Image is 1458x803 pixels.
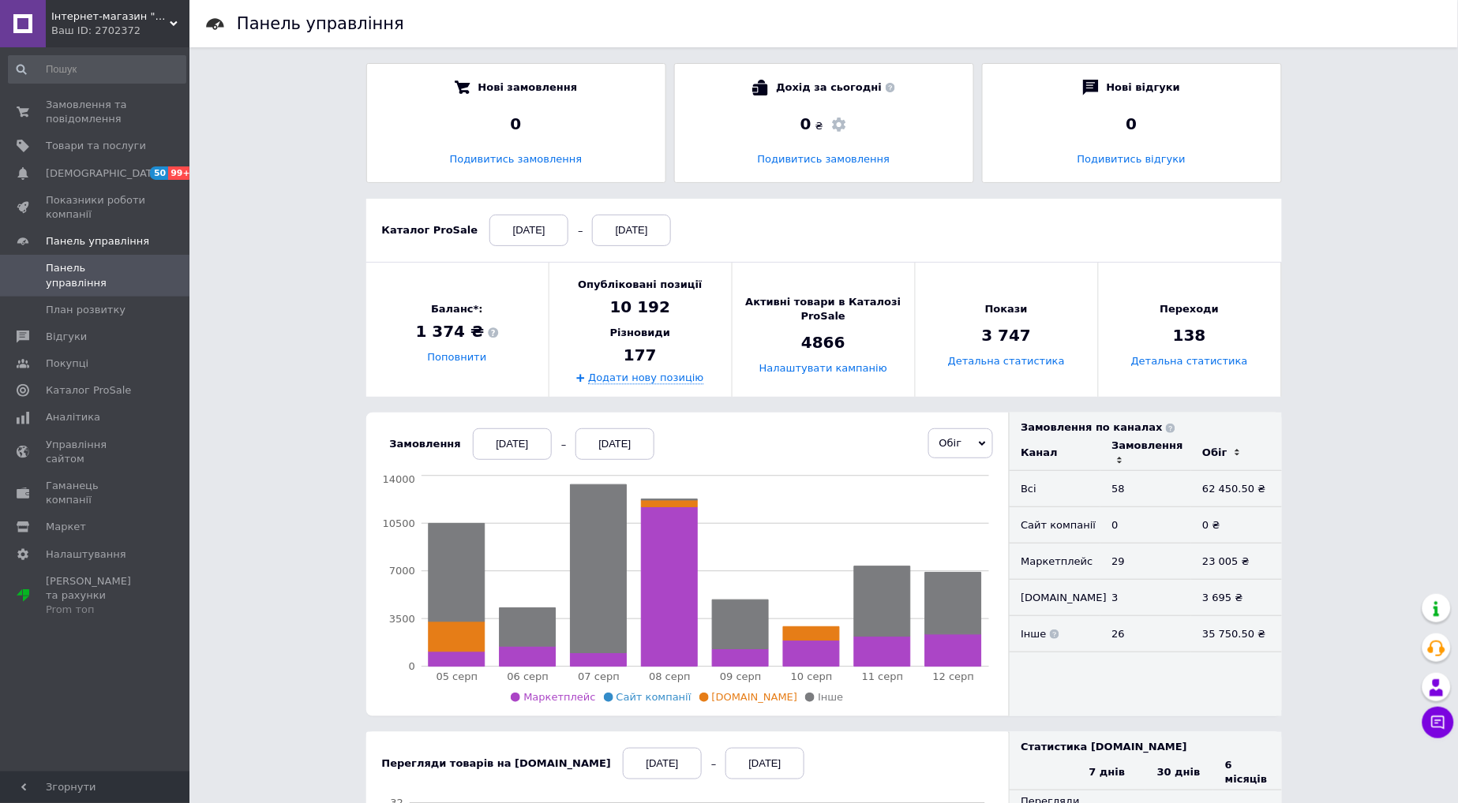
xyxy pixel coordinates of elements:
[861,670,903,682] tspan: 11 серп
[939,437,962,449] span: Обіг
[237,14,404,33] h1: Панель управління
[46,520,86,534] span: Маркет
[523,691,595,703] span: Маркетплейс
[46,410,100,424] span: Аналітика
[416,302,499,316] span: Баланс*:
[478,80,578,95] span: Нові замовлення
[1021,420,1282,435] div: Замовлення по каналах
[46,438,146,466] span: Управління сайтом
[733,295,915,323] span: Активні товари в Каталозі ProSale
[507,670,549,682] tspan: 06 серп
[610,327,670,341] span: Різновиди
[1100,616,1191,652] td: 26
[46,383,131,398] span: Каталог ProSale
[592,215,671,246] div: [DATE]
[46,234,149,248] span: Панель управління
[1100,543,1191,580] td: 29
[1173,325,1206,347] span: 138
[1422,707,1454,738] button: Чат з покупцем
[1145,754,1213,790] th: 30 днів
[1010,580,1100,616] td: [DOMAIN_NAME]
[168,166,194,180] span: 99+
[1078,754,1145,790] th: 7 днів
[801,332,845,354] span: 4866
[46,303,126,317] span: План розвитку
[8,55,186,84] input: Пошук
[948,356,1065,368] a: Детальна статистика
[1010,435,1100,471] td: Канал
[759,363,887,375] a: Налаштувати кампанію
[1191,580,1282,616] td: 3 695 ₴
[1100,580,1191,616] td: 3
[1010,616,1100,652] td: Інше
[51,24,189,38] div: Ваш ID: 2702372
[1131,356,1248,368] a: Детальна статистика
[588,372,703,384] a: Додати нову позицію
[1100,507,1191,543] td: 0
[985,302,1028,316] span: Покази
[1191,507,1282,543] td: 0 ₴
[388,566,414,577] tspan: 7000
[999,113,1265,135] div: 0
[1191,471,1282,507] td: 62 450.50 ₴
[712,691,798,703] span: [DOMAIN_NAME]
[428,352,487,364] a: Поповнити
[46,479,146,507] span: Гаманець компанії
[46,603,146,617] div: Prom топ
[46,261,146,289] span: Панель управління
[720,670,762,682] tspan: 09 серп
[800,114,811,133] span: 0
[1107,80,1180,95] span: Нові відгуки
[578,278,702,293] span: Опубліковані позиції
[815,119,823,133] span: ₴
[51,9,170,24] span: Інтернет-магазин "Avto-Razbor"
[46,166,163,181] span: [DEMOGRAPHIC_DATA]
[46,547,126,562] span: Налаштування
[382,474,414,486] tspan: 14000
[1203,446,1227,460] div: Обіг
[382,517,414,529] tspan: 10500
[1213,754,1281,790] th: 6 місяців
[46,574,146,618] span: [PERSON_NAME] та рахунки
[1100,471,1191,507] td: 58
[46,98,146,126] span: Замовлення та повідомлення
[1010,543,1100,580] td: Маркетплейс
[1010,471,1100,507] td: Всi
[408,661,414,673] tspan: 0
[1112,439,1183,453] div: Замовлення
[1078,153,1186,165] a: Подивитись відгуки
[1021,740,1282,754] div: Статистика [DOMAIN_NAME]
[390,437,461,451] div: Замовлення
[382,756,612,771] div: Перегляди товарів на [DOMAIN_NAME]
[1010,507,1100,543] td: Сайт компанії
[416,321,499,343] span: 1 374 ₴
[758,153,890,165] a: Подивитись замовлення
[776,80,894,95] span: Дохід за сьогодні
[982,325,1032,347] span: 3 747
[46,357,88,371] span: Покупці
[46,139,146,153] span: Товари та послуги
[725,748,804,779] div: [DATE]
[450,153,583,165] a: Подивитись замовлення
[932,670,974,682] tspan: 12 серп
[382,223,478,237] div: Каталог ProSale
[575,428,654,460] div: [DATE]
[489,215,568,246] div: [DATE]
[610,297,671,319] span: 10 192
[624,345,657,367] span: 177
[388,613,414,625] tspan: 3500
[617,691,692,703] span: Сайт компанії
[473,428,552,460] div: [DATE]
[791,670,833,682] tspan: 10 серп
[1191,616,1282,652] td: 35 750.50 ₴
[436,670,478,682] tspan: 05 серп
[46,193,146,222] span: Показники роботи компанії
[1191,543,1282,580] td: 23 005 ₴
[383,113,650,135] div: 0
[623,748,702,779] div: [DATE]
[649,670,691,682] tspan: 08 серп
[818,691,843,703] span: Інше
[1160,302,1220,316] span: Переходи
[578,670,620,682] tspan: 07 серп
[150,166,168,180] span: 50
